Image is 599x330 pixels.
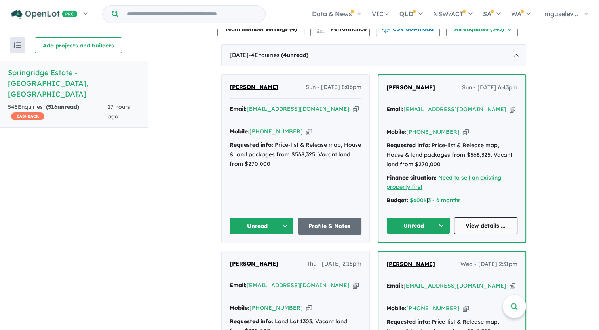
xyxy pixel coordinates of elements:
button: Add projects and builders [35,37,122,53]
a: [EMAIL_ADDRESS][DOMAIN_NAME] [403,106,506,113]
span: 17 hours ago [108,103,130,120]
div: | [386,196,517,205]
strong: Email: [386,282,403,289]
a: [PERSON_NAME] [386,83,435,93]
a: [PHONE_NUMBER] [406,128,460,135]
a: [PERSON_NAME] [386,260,435,269]
strong: Mobile: [386,305,406,312]
a: $600k [410,197,427,204]
strong: Requested info: [386,318,430,325]
strong: Email: [230,105,247,112]
strong: Requested info: [386,142,430,149]
span: CASHBACK [11,112,44,120]
span: [PERSON_NAME] [386,260,435,267]
img: bar-chart.svg [317,28,325,33]
span: 4 [291,25,295,32]
button: Copy [463,304,469,313]
a: [EMAIL_ADDRESS][DOMAIN_NAME] [247,105,350,112]
span: [PERSON_NAME] [230,260,278,267]
h5: Springridge Estate - [GEOGRAPHIC_DATA] , [GEOGRAPHIC_DATA] [8,67,140,99]
button: Copy [510,105,515,114]
button: Unread [230,218,294,235]
span: Wed - [DATE] 2:31pm [460,260,517,269]
button: Unread [386,217,450,234]
span: Thu - [DATE] 2:15pm [307,259,361,269]
a: Need to sell an existing property first [386,174,501,191]
strong: Email: [386,106,403,113]
a: [PHONE_NUMBER] [406,305,460,312]
a: [EMAIL_ADDRESS][DOMAIN_NAME] [247,282,350,289]
a: [PHONE_NUMBER] [249,128,303,135]
a: [PERSON_NAME] [230,83,278,92]
button: Copy [353,105,359,113]
strong: ( unread) [46,103,79,110]
strong: ( unread) [281,51,308,59]
a: [PERSON_NAME] [230,259,278,269]
strong: Mobile: [230,304,249,311]
span: Sun - [DATE] 8:06pm [306,83,361,92]
button: Copy [463,128,469,136]
strong: Requested info: [230,318,273,325]
strong: Finance situation: [386,174,437,181]
a: 3 - 6 months [428,197,461,204]
span: Performance [318,25,367,32]
strong: Budget: [386,197,408,204]
div: [DATE] [221,44,526,66]
a: Profile & Notes [298,218,362,235]
span: 4 [283,51,287,59]
button: Copy [510,282,515,290]
img: sort.svg [13,42,21,48]
span: [PERSON_NAME] [230,83,278,91]
button: Copy [353,281,359,290]
button: Copy [306,127,312,136]
div: Price-list & Release map, House & land packages from $568,325, Vacant land from $270,000 [386,141,517,169]
a: [PHONE_NUMBER] [249,304,303,311]
span: Sun - [DATE] 6:43pm [462,83,517,93]
strong: Mobile: [230,128,249,135]
input: Try estate name, suburb, builder or developer [120,6,264,23]
strong: Mobile: [386,128,406,135]
span: [PERSON_NAME] [386,84,435,91]
span: mguselev... [544,10,578,18]
img: Openlot PRO Logo White [11,9,78,19]
div: Price-list & Release map, House & land packages from $568,325, Vacant land from $270,000 [230,140,361,169]
div: 545 Enquir ies [8,102,108,121]
span: - 4 Enquir ies [249,51,308,59]
strong: Email: [230,282,247,289]
img: download icon [382,25,390,33]
span: 516 [48,103,57,110]
a: View details ... [454,217,518,234]
strong: Requested info: [230,141,273,148]
a: [EMAIL_ADDRESS][DOMAIN_NAME] [403,282,506,289]
button: Copy [306,304,312,312]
